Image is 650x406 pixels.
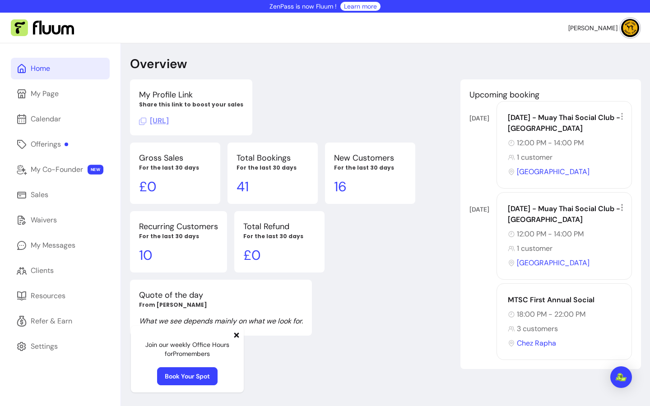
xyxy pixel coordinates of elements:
button: avatar[PERSON_NAME] [568,19,639,37]
div: My Messages [31,240,75,251]
div: 12:00 PM - 14:00 PM [508,138,626,148]
span: Chez Rapha [517,338,556,349]
a: Refer & Earn [11,310,110,332]
a: Resources [11,285,110,307]
div: 3 customers [508,323,626,334]
span: [GEOGRAPHIC_DATA] [517,258,590,268]
div: My Co-Founder [31,164,83,175]
div: 1 customer [508,243,626,254]
p: Overview [130,56,187,72]
a: Calendar [11,108,110,130]
div: Offerings [31,139,68,150]
p: Total Refund [243,220,316,233]
div: [DATE] [469,114,497,123]
p: Quote of the day [139,289,303,301]
p: Upcoming booking [469,88,632,101]
div: 1 customer [508,152,626,163]
div: 12:00 PM - 14:00 PM [508,229,626,240]
img: Fluum Logo [11,19,74,37]
p: £ 0 [139,179,211,195]
div: Open Intercom Messenger [610,366,632,388]
span: [GEOGRAPHIC_DATA] [517,166,590,177]
p: From [PERSON_NAME] [139,301,303,309]
div: My Page [31,88,59,99]
p: Join our weekly Office Hours for Pro members [138,340,237,358]
a: Sales [11,184,110,206]
a: Offerings [11,134,110,155]
a: Clients [11,260,110,281]
p: For the last 30 days [243,233,316,240]
div: Clients [31,265,54,276]
div: Calendar [31,114,61,125]
div: Sales [31,189,48,200]
p: Share this link to boost your sales [139,101,243,108]
a: Learn more [344,2,377,11]
a: My Co-Founder NEW [11,159,110,180]
p: For the last 30 days [139,233,218,240]
div: [DATE] - Muay Thai Social Club - [GEOGRAPHIC_DATA] [508,112,626,134]
p: 16 [334,179,406,195]
span: [PERSON_NAME] [568,23,617,32]
p: What we see depends mainly on what we look for. [139,316,303,327]
a: My Page [11,83,110,105]
p: For the last 30 days [334,164,406,171]
span: NEW [88,165,103,175]
p: ZenPass is now Fluum ! [269,2,337,11]
div: MTSC First Annual Social [508,295,626,305]
p: Gross Sales [139,152,211,164]
div: Refer & Earn [31,316,72,327]
p: New Customers [334,152,406,164]
p: For the last 30 days [139,164,211,171]
p: £ 0 [243,247,316,263]
div: Home [31,63,50,74]
div: Settings [31,341,58,352]
div: Resources [31,291,65,301]
a: Waivers [11,209,110,231]
div: 18:00 PM - 22:00 PM [508,309,626,320]
p: Total Bookings [237,152,309,164]
span: Click to copy [139,116,169,125]
a: Book Your Spot [157,367,218,385]
p: Recurring Customers [139,220,218,233]
a: Settings [11,336,110,357]
a: My Messages [11,235,110,256]
img: avatar [621,19,639,37]
div: [DATE] - Muay Thai Social Club - [GEOGRAPHIC_DATA] [508,203,626,225]
a: Home [11,58,110,79]
p: For the last 30 days [237,164,309,171]
p: 10 [139,247,218,263]
div: Waivers [31,215,57,226]
p: My Profile Link [139,88,243,101]
p: 41 [237,179,309,195]
div: [DATE] [469,205,497,214]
